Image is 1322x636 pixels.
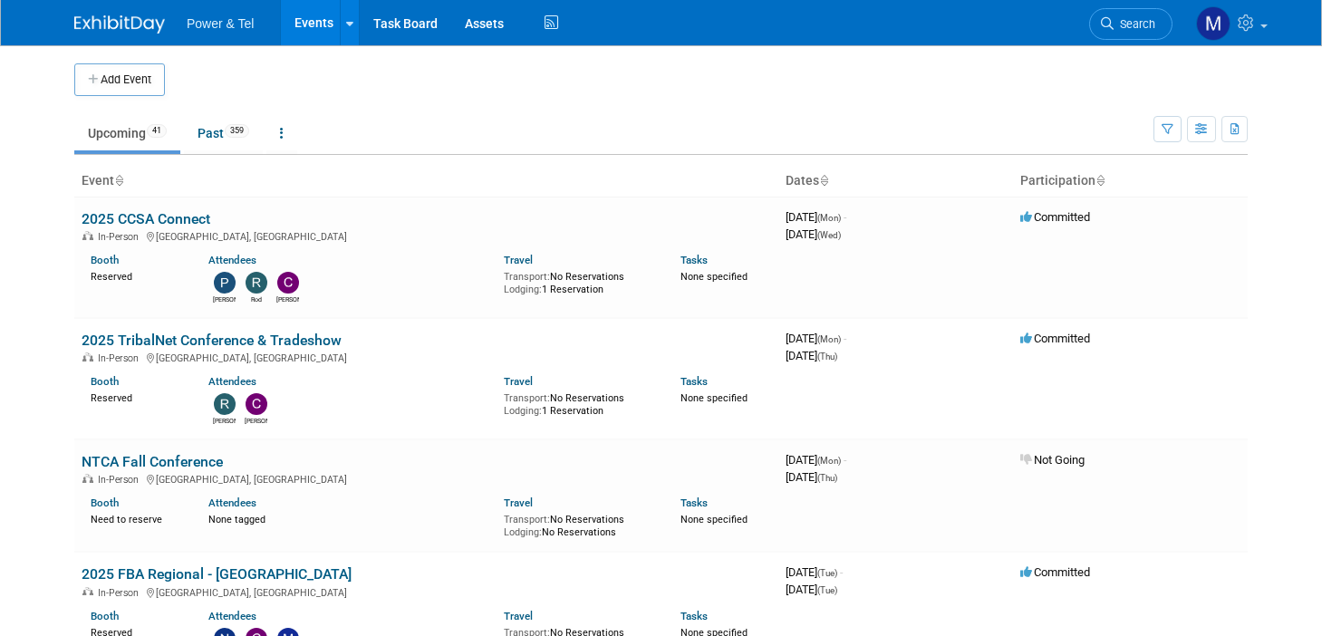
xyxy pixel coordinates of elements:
div: No Reservations 1 Reservation [504,267,653,295]
a: Past359 [184,116,263,150]
span: (Thu) [817,473,837,483]
span: [DATE] [786,349,837,362]
span: Not Going [1020,453,1085,467]
span: None specified [680,392,748,404]
a: Sort by Participation Type [1095,173,1105,188]
span: (Mon) [817,334,841,344]
a: Attendees [208,610,256,622]
a: Attendees [208,496,256,509]
div: Robin Mayne [213,415,236,426]
span: Lodging: [504,284,542,295]
a: Tasks [680,254,708,266]
span: (Wed) [817,230,841,240]
a: Tasks [680,610,708,622]
span: [DATE] [786,453,846,467]
a: Tasks [680,375,708,388]
span: In-Person [98,231,144,243]
img: In-Person Event [82,587,93,596]
a: 2025 FBA Regional - [GEOGRAPHIC_DATA] [82,565,352,583]
img: Rod Philp [246,272,267,294]
div: No Reservations 1 Reservation [504,389,653,417]
span: (Thu) [817,352,837,361]
div: [GEOGRAPHIC_DATA], [GEOGRAPHIC_DATA] [82,471,771,486]
a: Tasks [680,496,708,509]
th: Event [74,166,778,197]
span: (Mon) [817,213,841,223]
span: 41 [147,124,167,138]
img: Chad Smith [246,393,267,415]
span: (Tue) [817,568,837,578]
div: None tagged [208,510,489,526]
span: - [844,453,846,467]
span: Lodging: [504,405,542,417]
span: Transport: [504,514,550,525]
a: Travel [504,610,533,622]
a: Booth [91,496,119,509]
span: (Mon) [817,456,841,466]
div: Rod Philp [245,294,267,304]
span: In-Person [98,352,144,364]
span: [DATE] [786,210,846,224]
div: [GEOGRAPHIC_DATA], [GEOGRAPHIC_DATA] [82,228,771,243]
a: 2025 TribalNet Conference & Tradeshow [82,332,342,349]
div: Chad Smith [245,415,267,426]
span: - [844,210,846,224]
span: - [844,332,846,345]
img: ExhibitDay [74,15,165,34]
div: Reserved [91,389,181,405]
a: NTCA Fall Conference [82,453,223,470]
a: Booth [91,610,119,622]
img: Clint Read [277,272,299,294]
div: Clint Read [276,294,299,304]
span: Search [1114,17,1155,31]
span: [DATE] [786,227,841,241]
span: 359 [225,124,249,138]
a: Upcoming41 [74,116,180,150]
span: [DATE] [786,565,843,579]
a: Travel [504,496,533,509]
a: Travel [504,254,533,266]
span: [DATE] [786,332,846,345]
img: In-Person Event [82,474,93,483]
img: Madalyn Bobbitt [1196,6,1230,41]
img: In-Person Event [82,231,93,240]
th: Dates [778,166,1013,197]
span: Power & Tel [187,16,254,31]
div: Paul Beit [213,294,236,304]
a: Sort by Start Date [819,173,828,188]
a: Booth [91,375,119,388]
span: Committed [1020,332,1090,345]
span: None specified [680,271,748,283]
a: Attendees [208,254,256,266]
span: Lodging: [504,526,542,538]
span: In-Person [98,587,144,599]
span: Transport: [504,271,550,283]
span: [DATE] [786,583,837,596]
div: [GEOGRAPHIC_DATA], [GEOGRAPHIC_DATA] [82,584,771,599]
a: Attendees [208,375,256,388]
span: None specified [680,514,748,525]
a: Search [1089,8,1172,40]
span: Committed [1020,565,1090,579]
button: Add Event [74,63,165,96]
img: In-Person Event [82,352,93,361]
img: Paul Beit [214,272,236,294]
span: Committed [1020,210,1090,224]
div: [GEOGRAPHIC_DATA], [GEOGRAPHIC_DATA] [82,350,771,364]
span: (Tue) [817,585,837,595]
span: - [840,565,843,579]
span: Transport: [504,392,550,404]
div: No Reservations No Reservations [504,510,653,538]
span: In-Person [98,474,144,486]
span: [DATE] [786,470,837,484]
div: Need to reserve [91,510,181,526]
div: Reserved [91,267,181,284]
a: Sort by Event Name [114,173,123,188]
th: Participation [1013,166,1248,197]
a: 2025 CCSA Connect [82,210,210,227]
img: Robin Mayne [214,393,236,415]
a: Travel [504,375,533,388]
a: Booth [91,254,119,266]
